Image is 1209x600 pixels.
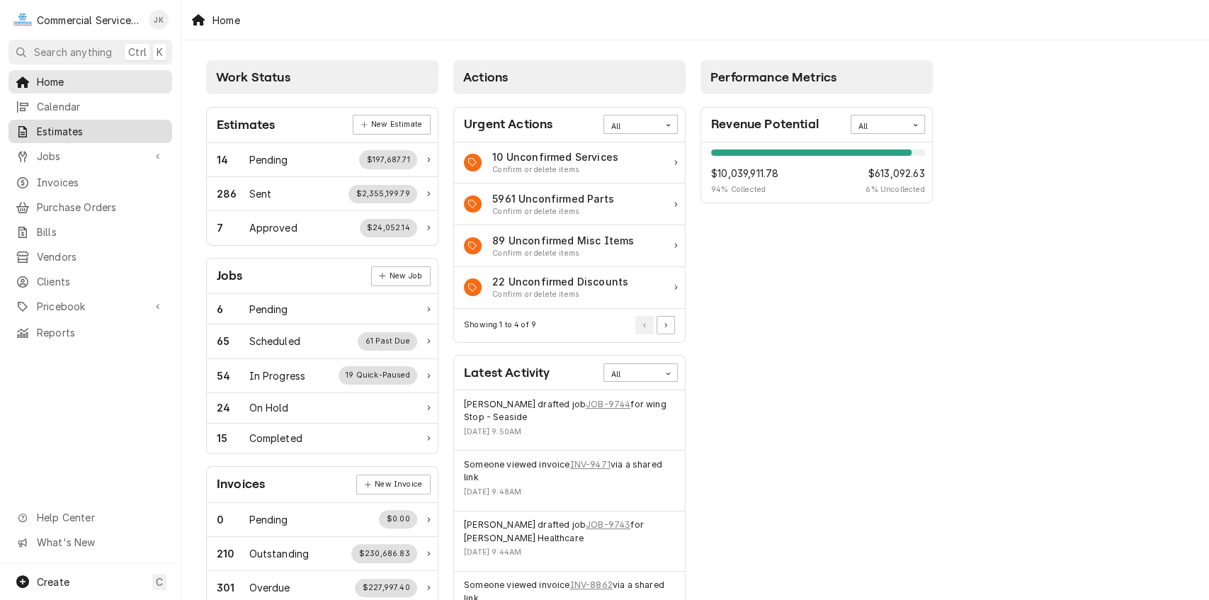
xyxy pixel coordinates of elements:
[207,537,438,571] a: Work Status
[217,152,249,167] div: Work Status Count
[371,266,431,286] div: Card Link Button
[217,368,249,383] div: Work Status Count
[207,259,438,294] div: Card Header
[379,510,417,528] div: Work Status Supplemental Data
[37,325,165,340] span: Reports
[207,294,438,453] div: Card Data
[207,143,438,245] div: Card Data
[454,108,685,142] div: Card Header
[586,398,630,411] a: JOB-9744
[355,579,417,597] div: Work Status Supplemental Data
[711,166,778,196] div: Revenue Potential Collected
[611,369,652,380] div: All
[156,574,163,589] span: C
[463,70,508,84] span: Actions
[351,544,417,562] div: Work Status Supplemental Data
[207,294,438,324] div: Work Status
[492,289,628,300] div: Action Item Suggestion
[711,166,778,181] span: $10,039,911.78
[217,475,265,494] div: Card Title
[249,512,288,527] div: Work Status Title
[454,451,685,511] div: Event
[454,356,685,390] div: Card Header
[453,60,686,94] div: Card Column Header
[865,184,924,196] span: 6 % Uncollected
[356,475,430,494] div: Card Link Button
[633,316,676,334] div: Pagination Controls
[207,143,438,177] a: Work Status
[207,211,438,244] a: Work Status
[464,426,675,438] div: Event Timestamp
[701,142,932,203] div: Revenue Potential
[711,115,819,134] div: Card Title
[603,363,678,382] div: Card Data Filter Control
[207,503,438,537] a: Work Status
[8,70,172,94] a: Home
[339,366,417,385] div: Work Status Supplemental Data
[454,225,685,267] a: Action Item
[611,121,652,132] div: All
[37,225,165,239] span: Bills
[13,10,33,30] div: C
[206,107,438,246] div: Card: Estimates
[851,115,925,133] div: Card Data Filter Control
[217,266,243,285] div: Card Title
[492,149,618,164] div: Action Item Title
[217,546,249,561] div: Work Status Count
[37,175,165,190] span: Invoices
[37,200,165,215] span: Purchase Orders
[207,108,438,143] div: Card Header
[207,359,438,393] a: Work Status
[454,142,685,184] a: Action Item
[149,10,169,30] div: John Key's Avatar
[635,316,654,334] button: Go to Previous Page
[207,424,438,453] a: Work Status
[356,475,430,494] a: New Invoice
[464,519,675,563] div: Event Details
[37,124,165,139] span: Estimates
[249,186,272,201] div: Work Status Title
[464,398,675,443] div: Event Details
[454,511,685,572] div: Event
[865,166,924,196] div: Revenue Potential Collected
[8,220,172,244] a: Bills
[207,393,438,424] a: Work Status
[8,531,172,554] a: Go to What's New
[348,185,417,203] div: Work Status Supplemental Data
[8,196,172,219] a: Purchase Orders
[700,60,933,94] div: Card Column Header
[464,519,675,545] div: Event String
[217,334,249,349] div: Work Status Count
[37,535,164,550] span: What's New
[249,580,290,595] div: Work Status Title
[464,487,675,498] div: Event Timestamp
[8,145,172,168] a: Go to Jobs
[570,458,611,471] a: INV-9471
[37,299,144,314] span: Pricebook
[710,70,836,84] span: Performance Metrics
[206,258,438,454] div: Card: Jobs
[492,206,614,217] div: Action Item Suggestion
[37,99,165,114] span: Calendar
[8,295,172,318] a: Go to Pricebook
[13,10,33,30] div: Commercial Service Co.'s Avatar
[8,120,172,143] a: Estimates
[701,142,932,203] div: Card Data
[8,171,172,194] a: Invoices
[217,512,249,527] div: Work Status Count
[454,267,685,309] a: Action Item
[603,115,678,133] div: Card Data Filter Control
[8,321,172,344] a: Reports
[454,183,685,225] a: Action Item
[217,431,249,446] div: Work Status Count
[37,576,69,588] span: Create
[249,152,288,167] div: Work Status Title
[700,107,933,204] div: Card: Revenue Potential
[207,324,438,358] a: Work Status
[157,45,163,60] span: K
